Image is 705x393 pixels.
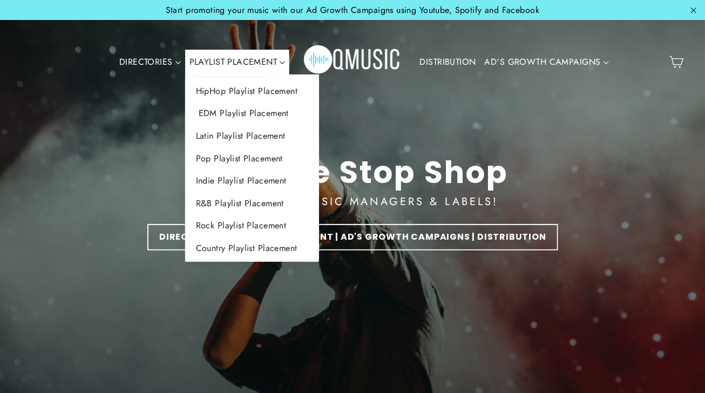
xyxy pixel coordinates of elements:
[185,102,320,125] a: EDM Playlist Placement
[416,50,480,74] a: DISTRIBUTION
[304,38,401,86] img: Q Music Promotions
[81,31,624,94] div: Primary
[185,125,320,147] a: Latin Playlist Placement
[115,50,185,74] a: DIRECTORIES
[185,50,290,74] a: PLAYLIST PLACEMENT
[147,224,558,250] a: DIRECTORIES | PLAYLIST PLACEMENT | AD'S GROWTH CAMPAIGNS | DISTRIBUTION
[185,237,320,260] a: Country Playlist Placement
[207,193,498,211] div: FOR ARTISTS, MUSIC MANAGERS & LABELS!
[480,50,613,74] a: AD'S GROWTH CAMPAIGNS
[185,80,320,103] a: HipHop Playlist Placement
[197,154,509,191] div: The One Stop Shop
[185,147,320,170] a: Pop Playlist Placement
[185,214,320,237] a: Rock Playlist Placement
[185,192,320,215] a: R&B Playlist Placement
[185,170,320,192] a: Indie Playlist Placement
